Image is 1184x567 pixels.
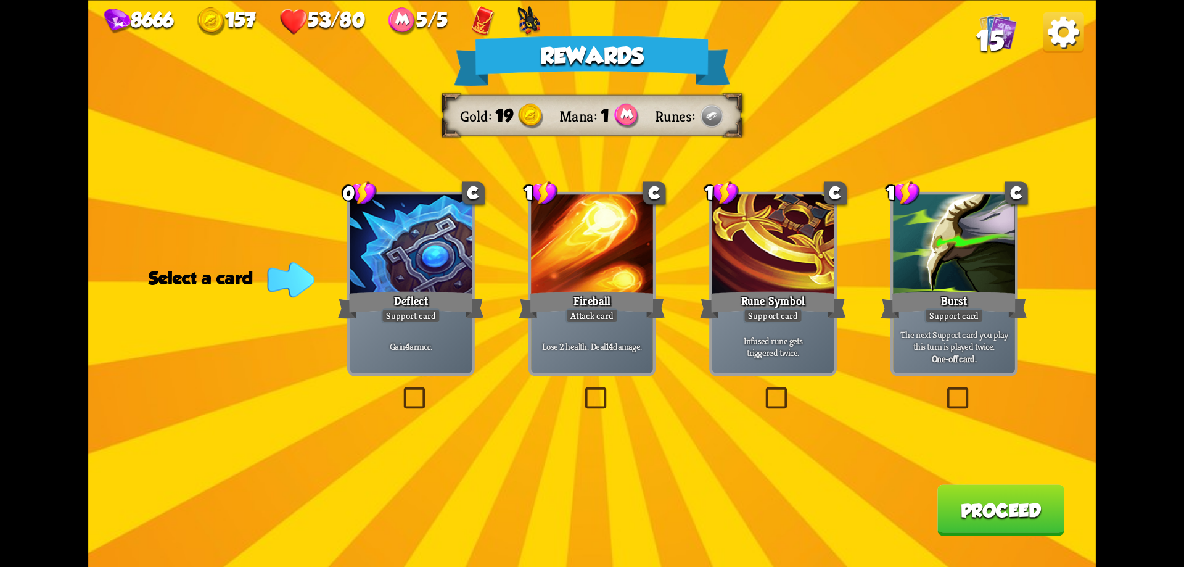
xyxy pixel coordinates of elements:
[460,106,495,125] div: Gold
[516,6,541,37] img: Anubis Mask - Whenever poisoned enemies are hit, increase their poison amount by 1.
[518,103,543,128] img: gold.png
[524,180,558,205] div: 1
[267,262,314,297] img: indicator-arrow.png
[495,106,513,126] span: 19
[606,340,614,352] b: 14
[149,268,308,288] div: Select a card
[715,334,831,358] p: Infused rune gets triggered twice.
[886,180,920,205] div: 1
[104,9,131,34] img: gem.png
[932,352,977,365] b: One-off card.
[197,7,225,35] img: gold.png
[601,106,609,126] span: 1
[1005,181,1028,204] div: C
[405,340,409,352] b: 4
[924,308,984,323] div: Support card
[197,7,256,35] div: Gold
[976,25,1004,56] span: 15
[979,12,1017,52] div: View all the cards in your deck
[565,308,619,323] div: Attack card
[1043,12,1083,52] img: OptionsButton.png
[643,181,666,204] div: C
[353,340,469,352] p: Gain armor.
[614,103,639,128] img: ManaPoints.png
[279,7,308,35] img: health.png
[937,484,1064,536] button: Proceed
[454,35,730,86] div: Rewards
[655,106,699,125] div: Runes
[534,340,650,352] p: Lose 2 health. Deal damage.
[462,181,485,204] div: C
[388,7,416,35] img: ManaPoints.png
[343,180,377,205] div: 0
[471,6,496,37] img: Red Envelope - Normal enemies drop an additional card reward.
[824,181,847,204] div: C
[338,289,484,321] div: Deflect
[881,289,1027,321] div: Burst
[700,289,846,321] div: Rune Symbol
[743,308,802,323] div: Support card
[896,328,1012,352] p: The next Support card you play this turn is played twice.
[559,106,601,125] div: Mana
[705,180,739,205] div: 1
[388,7,448,35] div: Mana
[381,308,440,323] div: Support card
[104,8,173,34] div: Gems
[279,7,364,35] div: Health
[519,289,665,321] div: Fireball
[699,103,724,128] img: Metal.png
[979,12,1017,49] img: Cards_Icon.png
